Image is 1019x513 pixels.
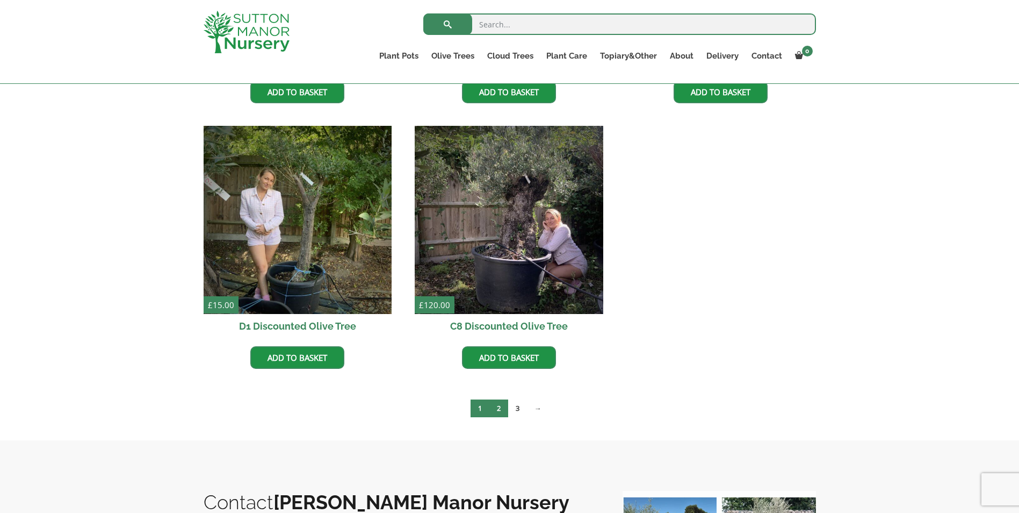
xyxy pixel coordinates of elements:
a: £15.00 D1 Discounted Olive Tree [204,126,392,339]
a: About [663,48,700,63]
img: D1 Discounted Olive Tree [204,126,392,315]
a: Page 2 [489,400,508,417]
span: £ [419,300,424,310]
a: Delivery [700,48,745,63]
bdi: 15.00 [208,300,234,310]
span: 0 [802,46,813,56]
bdi: 120.00 [419,300,450,310]
a: Add to basket: “D2 Discounted Olive Tree” [674,81,768,103]
a: Add to basket: “D1 Discounted Olive Tree” [250,346,344,369]
a: → [527,400,549,417]
a: Olive Trees [425,48,481,63]
h2: D1 Discounted Olive Tree [204,314,392,338]
a: Add to basket: “D3 Discounted Olive Tree” [462,81,556,103]
input: Search... [423,13,816,35]
img: logo [204,11,290,53]
a: Add to basket: “C8 Discounted Olive Tree” [462,346,556,369]
a: Page 3 [508,400,527,417]
a: £120.00 C8 Discounted Olive Tree [415,126,603,339]
h2: C8 Discounted Olive Tree [415,314,603,338]
a: Topiary&Other [594,48,663,63]
a: Add to basket: “D4 Discounted Olive Tree” [250,81,344,103]
span: Page 1 [471,400,489,417]
a: Plant Care [540,48,594,63]
a: Cloud Trees [481,48,540,63]
a: 0 [789,48,816,63]
a: Contact [745,48,789,63]
span: £ [208,300,213,310]
nav: Product Pagination [204,399,816,422]
a: Plant Pots [373,48,425,63]
img: C8 Discounted Olive Tree [415,126,603,315]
